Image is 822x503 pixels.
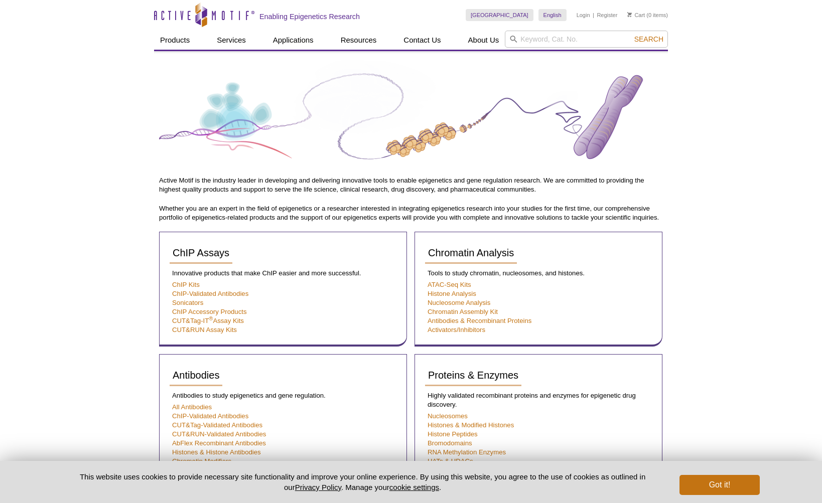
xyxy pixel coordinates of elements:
[172,299,203,306] a: Sonicators
[466,9,533,21] a: [GEOGRAPHIC_DATA]
[597,12,617,19] a: Register
[211,31,252,50] a: Services
[170,365,222,386] a: Antibodies
[159,204,663,222] p: Whether you are an expert in the field of epigenetics or a researcher interested in integrating e...
[627,9,668,21] li: (0 items)
[154,31,196,50] a: Products
[627,12,645,19] a: Cart
[538,9,567,21] a: English
[267,31,320,50] a: Applications
[679,475,760,495] button: Got it!
[172,421,262,429] a: CUT&Tag-Validated Antibodies
[159,60,663,174] img: Product Guide
[428,326,485,333] a: Activators/Inhibitors
[209,315,213,321] sup: ®
[634,35,663,43] span: Search
[428,412,468,420] a: Nucleosomes
[428,421,514,429] a: Histones & Modified Histones
[593,9,594,21] li: |
[295,483,341,491] a: Privacy Policy
[172,281,200,288] a: ChIP Kits
[335,31,383,50] a: Resources
[425,242,517,264] a: Chromatin Analysis
[173,247,229,258] span: ChIP Assays
[172,412,248,420] a: ChIP-Validated Antibodies
[428,448,506,456] a: RNA Methylation Enzymes
[428,299,490,306] a: Nucleosome Analysis
[389,483,439,491] button: cookie settings
[172,326,237,333] a: CUT&RUN Assay Kits
[428,430,478,438] a: Histone Peptides
[159,176,663,194] p: Active Motif is the industry leader in developing and delivering innovative tools to enable epige...
[173,370,219,381] span: Antibodies
[172,308,247,315] a: ChIP Accessory Products
[505,31,668,48] input: Keyword, Cat. No.
[631,35,666,44] button: Search
[428,247,514,258] span: Chromatin Analysis
[428,308,498,315] a: Chromatin Assembly Kit
[397,31,447,50] a: Contact Us
[62,471,663,492] p: This website uses cookies to provide necessary site functionality and improve your online experie...
[428,317,531,324] a: Antibodies & Recombinant Proteins
[425,391,652,409] p: Highly validated recombinant proteins and enzymes for epigenetic drug discovery.
[428,457,473,465] a: HATs & HDACs
[170,242,232,264] a: ChIP Assays
[428,290,476,297] a: Histone Analysis
[170,269,396,278] p: Innovative products that make ChIP easier and more successful.
[462,31,505,50] a: About Us
[428,439,472,447] a: Bromodomains
[172,290,248,297] a: ChIP-Validated Antibodies
[428,370,518,381] span: Proteins & Enzymes
[172,317,244,324] a: CUT&Tag-IT®Assay Kits
[425,365,521,386] a: Proteins & Enzymes
[428,281,471,288] a: ATAC-Seq Kits
[172,439,266,447] a: AbFlex Recombinant Antibodies
[172,430,266,438] a: CUT&RUN-Validated Antibodies
[172,457,231,465] a: Chromatin Modifiers
[170,391,396,400] p: Antibodies to study epigenetics and gene regulation.
[627,12,632,17] img: Your Cart
[172,403,212,411] a: All Antibodies
[577,12,590,19] a: Login
[425,269,652,278] p: Tools to study chromatin, nucleosomes, and histones.
[259,12,360,21] h2: Enabling Epigenetics Research
[172,448,261,456] a: Histones & Histone Antibodies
